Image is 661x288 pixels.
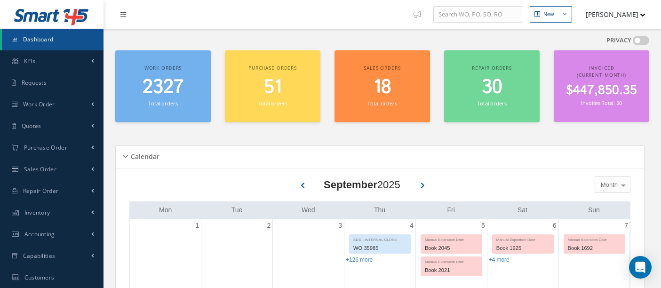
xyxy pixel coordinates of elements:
a: September 2, 2025 [265,219,272,232]
div: Manual Expiration Date [421,257,482,265]
small: Total orders [258,100,287,107]
small: Total orders [148,100,177,107]
span: Invoiced [589,64,614,71]
a: Sales orders 18 Total orders [334,50,430,122]
h5: Calendar [128,150,159,161]
a: Repair orders 30 Total orders [444,50,540,122]
span: Dashboard [23,35,54,43]
a: Monday [157,204,174,216]
a: Sunday [586,204,602,216]
span: Purchase Order [24,144,67,152]
a: September 7, 2025 [622,219,630,232]
small: Total orders [367,100,397,107]
div: Manual Expiration Date [493,235,553,243]
span: 30 [482,74,502,101]
div: Manual Expiration Date [564,235,625,243]
div: Book 2045 [421,243,482,254]
a: September 1, 2025 [194,219,201,232]
a: September 4, 2025 [408,219,415,232]
small: Total orders [477,100,506,107]
div: New [543,10,554,18]
a: Wednesday [300,204,317,216]
div: 2025 [324,177,400,192]
span: Work Order [23,100,55,108]
span: Quotes [22,122,41,130]
a: September 5, 2025 [479,219,487,232]
span: 2327 [143,74,183,101]
span: 18 [374,74,391,101]
a: Tuesday [230,204,245,216]
button: New [530,6,572,23]
span: Requests [22,79,47,87]
span: Repair Order [23,187,59,195]
span: Sales orders [364,64,400,71]
div: EDD - INTERNAL CLOSE [350,235,410,243]
a: Friday [446,204,457,216]
span: Customers [24,273,55,281]
a: Show 126 more events [346,256,373,263]
a: Show 4 more events [489,256,510,263]
span: Accounting [24,230,55,238]
span: Repair orders [472,64,512,71]
a: September 6, 2025 [551,219,558,232]
a: Saturday [516,204,529,216]
a: Purchase orders 51 Total orders [225,50,320,122]
a: Thursday [372,204,387,216]
div: Book 1692 [564,243,625,254]
div: Open Intercom Messenger [629,256,652,279]
div: WO 35985 [350,243,410,254]
span: Inventory [24,208,50,216]
input: Search WO, PO, SO, RO [433,6,522,23]
span: $447,850.35 [566,81,637,100]
a: Dashboard [2,29,104,50]
span: Purchase orders [248,64,297,71]
small: Invoices Total: 50 [581,99,621,106]
a: Work orders 2327 Total orders [115,50,211,122]
a: September 3, 2025 [336,219,344,232]
span: Sales Order [24,165,56,173]
span: (Current Month) [577,72,626,78]
button: [PERSON_NAME] [577,5,645,24]
b: September [324,179,377,191]
div: Manual Expiration Date [421,235,482,243]
span: 51 [264,74,282,101]
a: Invoiced (Current Month) $447,850.35 Invoices Total: 50 [554,50,649,122]
span: Capabilities [23,252,56,260]
label: PRIVACY [606,36,631,45]
span: Month [598,180,618,190]
span: Work orders [144,64,182,71]
div: Book 1925 [493,243,553,254]
div: Book 2021 [421,265,482,276]
span: KPIs [24,57,35,65]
